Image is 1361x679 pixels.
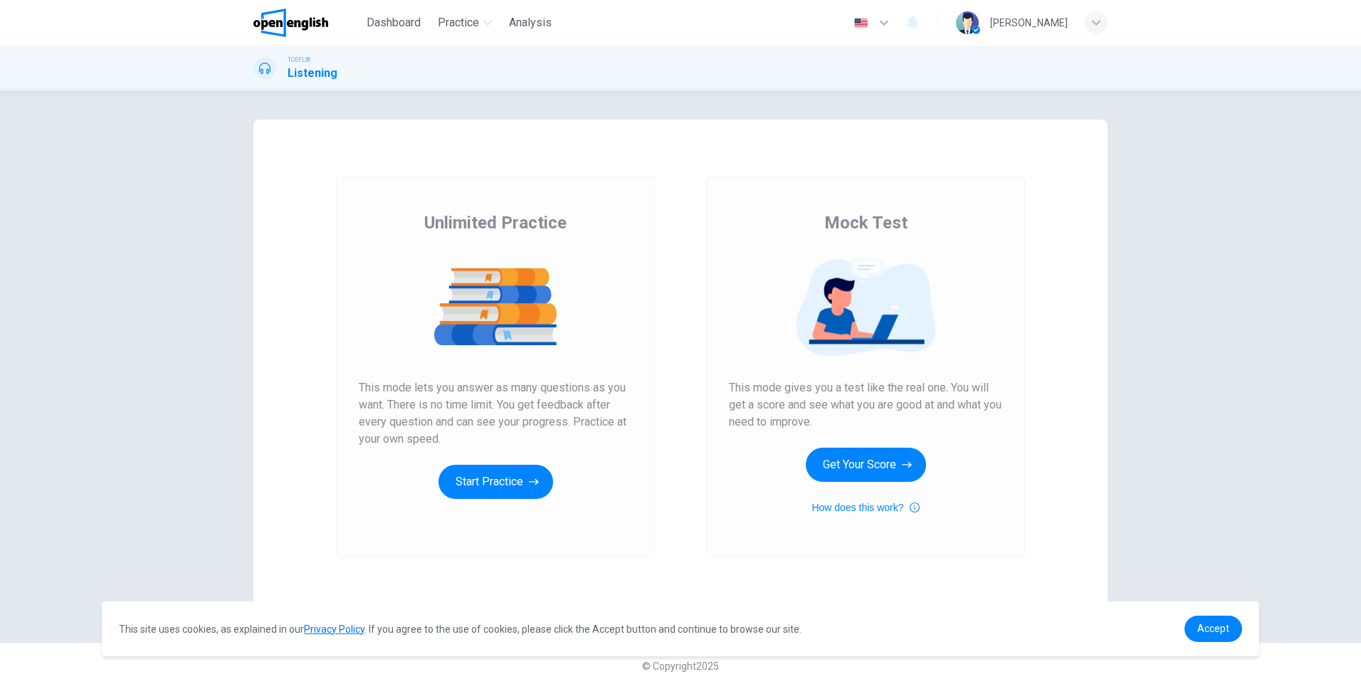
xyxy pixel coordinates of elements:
button: How does this work? [811,499,919,516]
span: This mode gives you a test like the real one. You will get a score and see what you are good at a... [729,379,1002,431]
a: OpenEnglish logo [253,9,361,37]
span: Accept [1197,623,1229,634]
div: [PERSON_NAME] [990,14,1068,31]
div: cookieconsent [102,601,1258,656]
button: Practice [432,10,498,36]
span: Mock Test [824,211,908,234]
span: This mode lets you answer as many questions as you want. There is no time limit. You get feedback... [359,379,632,448]
span: Analysis [509,14,552,31]
button: Start Practice [438,465,553,499]
span: This site uses cookies, as explained in our . If you agree to the use of cookies, please click th... [119,623,802,635]
span: TOEFL® [288,55,310,65]
a: dismiss cookie message [1184,616,1242,642]
img: Profile picture [956,11,979,34]
span: Practice [438,14,479,31]
button: Dashboard [361,10,426,36]
span: Dashboard [367,14,421,31]
img: OpenEnglish logo [253,9,328,37]
span: Unlimited Practice [424,211,567,234]
img: en [852,18,870,28]
h1: Listening [288,65,337,82]
span: © Copyright 2025 [642,660,719,672]
button: Analysis [503,10,557,36]
a: Privacy Policy [304,623,364,635]
button: Get Your Score [806,448,926,482]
